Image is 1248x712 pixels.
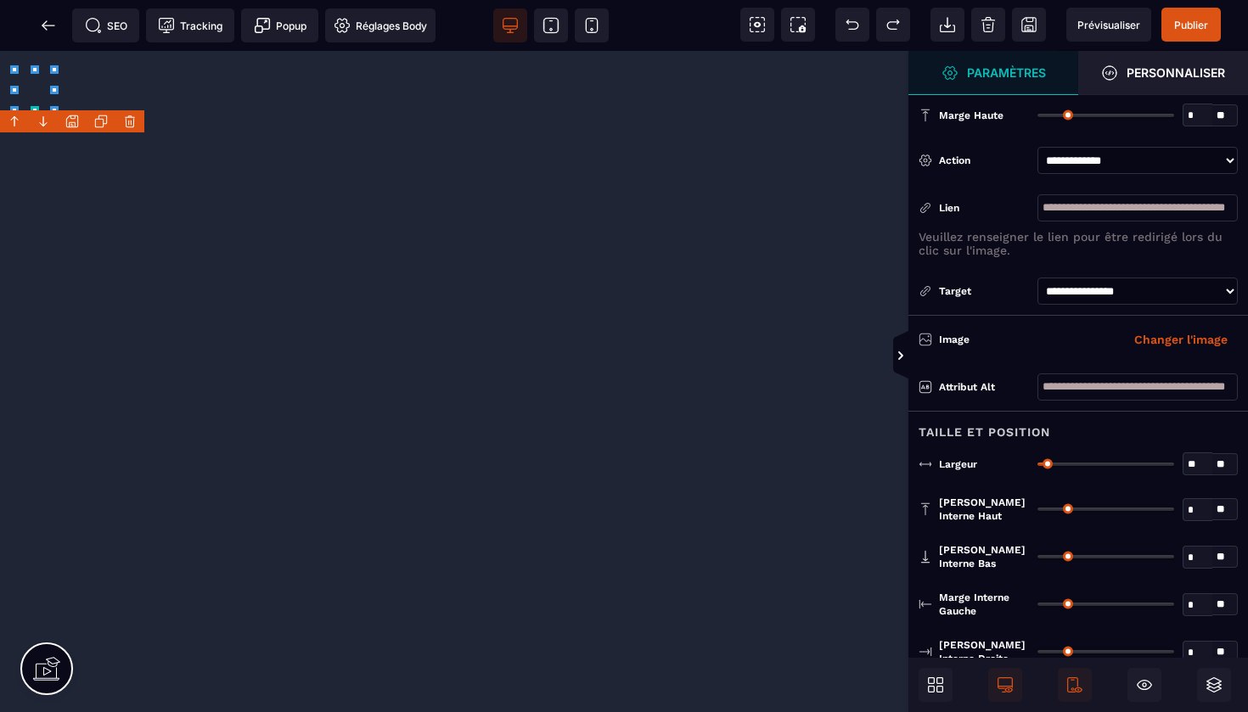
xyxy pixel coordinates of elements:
span: [PERSON_NAME] interne droite [939,638,1029,665]
p: Veuillez renseigner le lien pour être redirigé lors du clic sur l'image. [919,230,1238,257]
strong: Personnaliser [1127,66,1225,79]
span: Masquer le bloc [1127,668,1161,702]
span: Enregistrer le contenu [1161,8,1221,42]
strong: Paramètres [967,66,1046,79]
span: Retour [31,8,65,42]
span: Importer [930,8,964,42]
div: Lien [919,199,1029,216]
span: Largeur [939,457,977,471]
span: Rétablir [876,8,910,42]
span: Créer une alerte modale [241,8,318,42]
span: Ouvrir les blocs [919,668,953,702]
span: Favicon [325,8,436,42]
span: Ouvrir le gestionnaire de styles [908,51,1078,95]
span: Voir mobile [575,8,609,42]
div: Attribut alt [939,378,1029,395]
div: Action [939,152,1029,169]
span: Publier [1174,19,1208,31]
span: Métadata SEO [72,8,139,42]
span: Réglages Body [334,17,427,34]
span: Voir tablette [534,8,568,42]
span: [PERSON_NAME] interne haut [939,496,1029,523]
div: Image [939,331,1088,348]
span: [PERSON_NAME] interne bas [939,543,1029,570]
span: Code de suivi [146,8,234,42]
span: Afficher le desktop [988,668,1022,702]
span: Ouvrir les calques [1197,668,1231,702]
span: Voir bureau [493,8,527,42]
span: Ouvrir le gestionnaire de styles [1078,51,1248,95]
span: Aperçu [1066,8,1151,42]
span: Popup [254,17,306,34]
span: Tracking [158,17,222,34]
span: Marge interne gauche [939,591,1029,618]
span: Enregistrer [1012,8,1046,42]
span: SEO [85,17,127,34]
span: Marge haute [939,109,1003,122]
span: Afficher le mobile [1058,668,1092,702]
span: Prévisualiser [1077,19,1140,31]
span: Afficher les vues [908,331,925,382]
span: Capture d'écran [781,8,815,42]
div: Target [919,283,1029,300]
span: Voir les composants [740,8,774,42]
span: Défaire [835,8,869,42]
div: Taille et position [908,411,1248,442]
span: Nettoyage [971,8,1005,42]
button: Changer l'image [1124,326,1238,353]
